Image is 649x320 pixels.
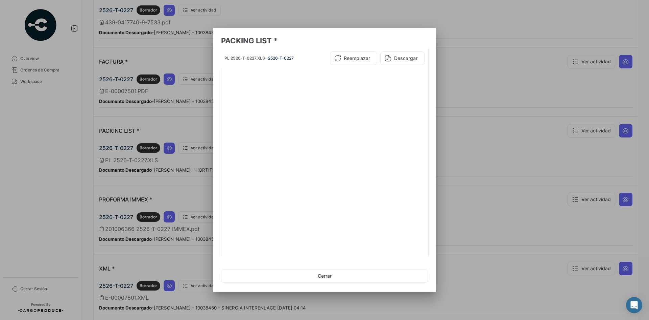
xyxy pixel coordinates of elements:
button: Cerrar [221,269,428,283]
span: - 2526-T-0227 [265,56,294,61]
div: Abrir Intercom Messenger [626,297,642,313]
span: PL 2526-T-0227.XLS [224,56,265,61]
h3: PACKING LIST * [221,36,428,45]
button: Descargar [380,51,425,65]
button: Reemplazar [330,51,377,65]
